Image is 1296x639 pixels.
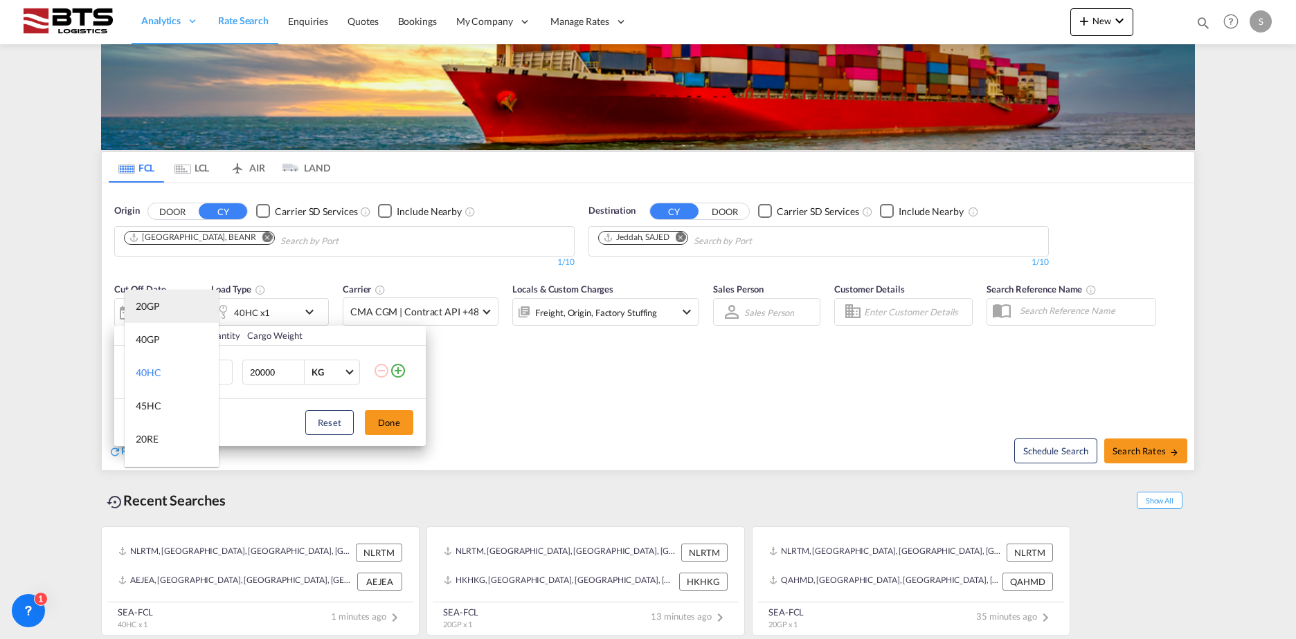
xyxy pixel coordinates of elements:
[136,366,161,380] div: 40HC
[136,432,159,446] div: 20RE
[136,299,160,313] div: 20GP
[136,465,159,479] div: 40RE
[136,399,161,413] div: 45HC
[136,333,160,346] div: 40GP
